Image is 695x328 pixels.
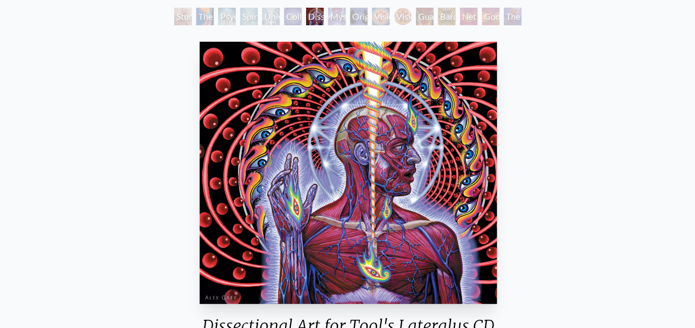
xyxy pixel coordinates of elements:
div: The Torch [196,8,214,25]
img: tool-dissectional-alex-grey-watermarked.jpg [200,42,497,304]
div: Collective Vision [284,8,302,25]
div: Original Face [350,8,368,25]
div: Godself [482,8,499,25]
div: Dissectional Art for Tool's Lateralus CD [306,8,324,25]
div: Vision Crystal Tondo [394,8,412,25]
div: Mystic Eye [328,8,346,25]
div: Bardo Being [438,8,455,25]
div: The Great Turn [504,8,521,25]
div: Spiritual Energy System [240,8,258,25]
div: Psychic Energy System [218,8,236,25]
div: Universal Mind Lattice [262,8,280,25]
div: Vision Crystal [372,8,390,25]
div: Net of Being [460,8,477,25]
div: Study for the Great Turn [174,8,192,25]
div: Guardian of Infinite Vision [416,8,433,25]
